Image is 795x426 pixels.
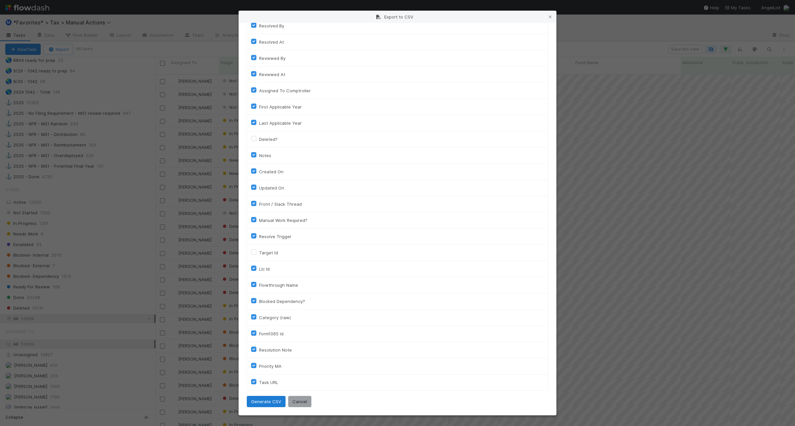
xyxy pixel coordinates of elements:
label: Resolved By [259,22,284,30]
label: Notes [259,151,271,159]
label: Front / Slack Thread [259,200,302,208]
label: Target Id [259,249,278,257]
label: Updated On [259,184,284,192]
label: Llc Id [259,265,270,273]
label: Reviewed By [259,54,286,62]
label: Created On [259,168,284,176]
label: Category (raw) [259,314,291,321]
label: Task URL [259,378,278,386]
label: Assigned To Comptroller [259,87,311,95]
label: Flowthrough Name [259,281,298,289]
label: Resolution Note [259,346,292,354]
label: Resolve Trigger [259,233,291,240]
div: Export to CSV [239,11,556,23]
label: Reviewed At [259,70,285,78]
button: Cancel [288,396,311,407]
label: Form1065 Id [259,330,284,338]
label: Deleted? [259,135,278,143]
label: Last Applicable Year [259,119,302,127]
label: Priority MA [259,362,282,370]
label: Manual Work Required? [259,216,307,224]
label: Blocked Dependency? [259,297,305,305]
button: Generate CSV [247,396,286,407]
label: First Applicable Year [259,103,302,111]
label: Resolved At [259,38,284,46]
